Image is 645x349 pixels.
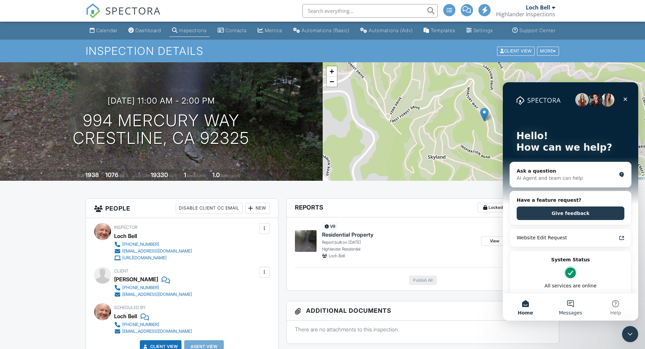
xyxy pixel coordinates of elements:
span: sq.ft. [169,173,177,178]
a: Calendar [87,24,120,37]
div: 1076 [105,171,119,178]
div: Client View [497,46,535,56]
div: Inspections [179,27,207,33]
div: [PHONE_NUMBER] [122,242,159,247]
div: [EMAIL_ADDRESS][DOMAIN_NAME] [122,248,192,254]
span: bedrooms [187,173,206,178]
a: [EMAIL_ADDRESS][DOMAIN_NAME] [114,248,192,255]
a: [URL][DOMAIN_NAME] [114,255,192,261]
a: Zoom out [327,77,337,87]
a: [PHONE_NUMBER] [114,321,192,328]
a: Dashboard [126,24,164,37]
span: Client [114,268,129,274]
div: Contacts [225,27,247,33]
a: [PHONE_NUMBER] [114,241,192,248]
div: 19330 [151,171,168,178]
a: Automations (Basic) [291,24,352,37]
iframe: Intercom live chat [622,326,638,342]
a: Client View [496,48,536,53]
h3: People [86,199,278,218]
h3: Additional Documents [287,301,559,321]
div: Support Center [519,27,556,33]
a: Inspections [169,24,210,37]
div: Automations (Basic) [302,27,349,33]
div: Loch Bell [526,4,550,11]
div: 1 [184,171,186,178]
div: 1.0 [212,171,220,178]
span: bathrooms [221,173,240,178]
div: Automations (Adv) [369,27,413,33]
span: Lot Size [135,173,150,178]
div: Loch Bell [114,311,137,321]
h1: 994 Mercury Way Crestline, CA 92325 [73,112,250,148]
div: [PHONE_NUMBER] [122,322,159,327]
a: Zoom in [327,66,337,77]
h3: [DATE] 11:00 am - 2:00 pm [108,96,215,105]
a: Contacts [215,24,250,37]
span: Scheduled By [114,305,146,310]
a: [EMAIL_ADDRESS][DOMAIN_NAME] [114,291,192,298]
span: Inspector [114,225,137,230]
a: Support Center [510,24,558,37]
div: [EMAIL_ADDRESS][DOMAIN_NAME] [122,292,192,297]
h1: Inspection Details [86,45,560,57]
div: [PHONE_NUMBER] [122,285,159,290]
div: Dashboard [135,27,161,33]
div: Templates [431,27,455,33]
span: SPECTORA [105,3,161,18]
a: Settings [464,24,496,37]
a: Metrics [255,24,285,37]
div: Calendar [96,27,117,33]
a: Automations (Advanced) [358,24,415,37]
span: sq. ft. [120,173,129,178]
div: [PERSON_NAME] [114,274,158,284]
div: More [537,46,559,56]
a: [EMAIL_ADDRESS][DOMAIN_NAME] [114,328,192,335]
div: [URL][DOMAIN_NAME] [122,255,167,261]
span: Built [77,173,84,178]
a: [PHONE_NUMBER] [114,284,192,291]
div: Settings [473,27,493,33]
div: New [245,203,270,214]
img: The Best Home Inspection Software - Spectora [86,3,101,18]
div: [EMAIL_ADDRESS][DOMAIN_NAME] [122,329,192,334]
input: Search everything... [302,4,438,18]
div: Loch Bell [114,231,137,241]
a: SPECTORA [86,9,161,23]
iframe: Intercom live chat [503,82,638,321]
div: 1938 [85,171,99,178]
a: Templates [421,24,458,37]
div: Highlander Inspections [496,11,555,18]
p: There are no attachments to this inspection. [295,326,551,333]
div: Disable Client CC Email [176,203,242,214]
div: Metrics [265,27,282,33]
